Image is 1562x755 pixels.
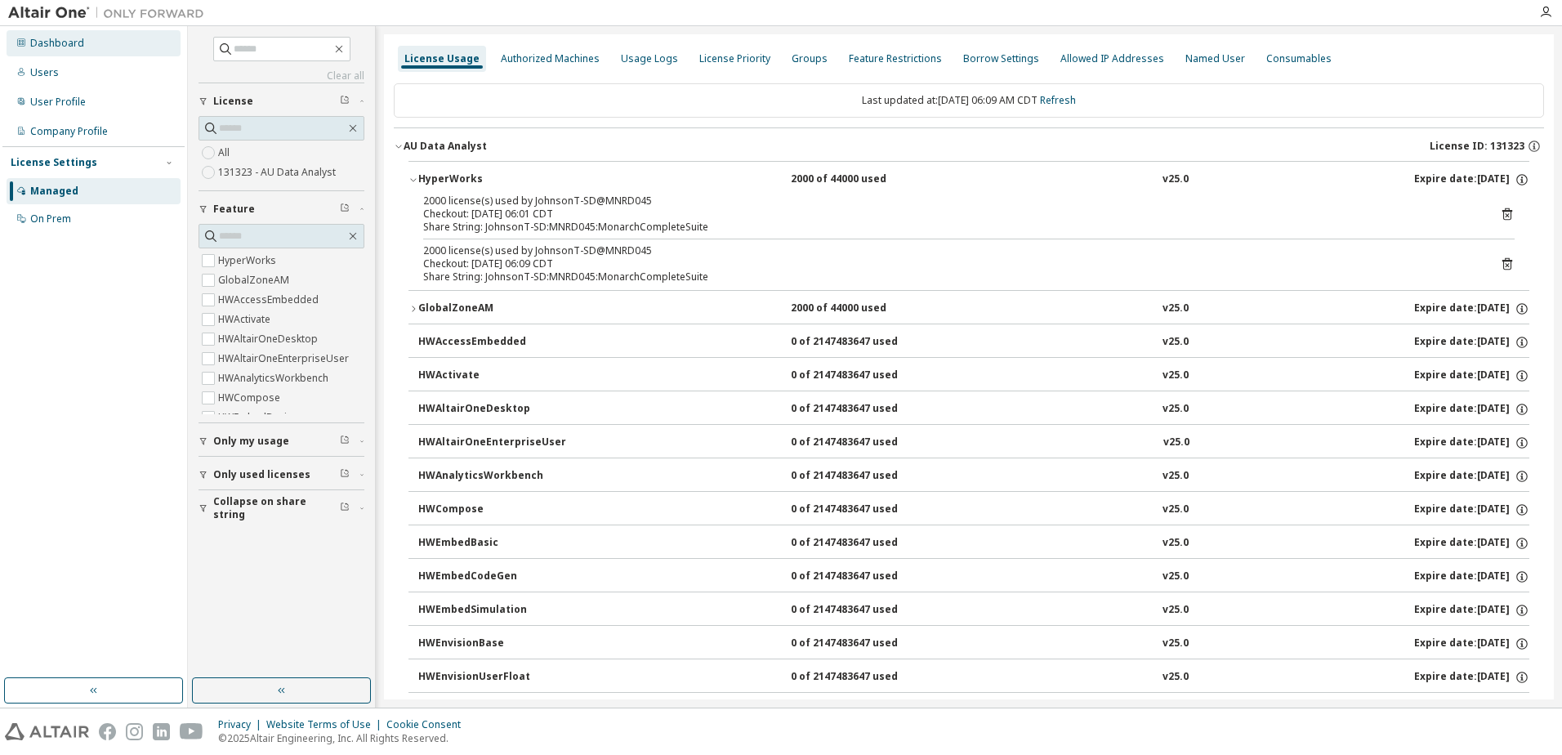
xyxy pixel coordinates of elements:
div: HWAltairOneEnterpriseUser [418,436,566,450]
div: License Usage [404,52,480,65]
div: HWAnalyticsWorkbench [418,469,565,484]
div: HWCompose [418,503,565,517]
div: Expire date: [DATE] [1414,369,1529,383]
p: © 2025 Altair Engineering, Inc. All Rights Reserved. [218,731,471,745]
div: HWEmbedSimulation [418,603,565,618]
div: Expire date: [DATE] [1414,302,1529,316]
div: 0 of 2147483647 used [791,369,938,383]
div: Last updated at: [DATE] 06:09 AM CDT [394,83,1544,118]
div: 2000 of 44000 used [791,302,938,316]
div: v25.0 [1163,436,1189,450]
div: Expire date: [DATE] [1414,570,1529,584]
img: altair_logo.svg [5,723,89,740]
label: HWEmbedBasic [218,408,295,427]
span: Feature [213,203,255,216]
div: Company Profile [30,125,108,138]
button: HWCompose0 of 2147483647 usedv25.0Expire date:[DATE] [418,492,1529,528]
button: AU Data AnalystLicense ID: 131323 [394,128,1544,164]
div: Expire date: [DATE] [1414,402,1529,417]
div: License Settings [11,156,97,169]
div: Website Terms of Use [266,718,386,731]
div: v25.0 [1163,335,1189,350]
span: Only my usage [213,435,289,448]
button: GlobalZoneAM2000 of 44000 usedv25.0Expire date:[DATE] [408,291,1529,327]
label: All [218,143,233,163]
button: HWAltairOneEnterpriseUser0 of 2147483647 usedv25.0Expire date:[DATE] [418,425,1529,461]
div: Authorized Machines [501,52,600,65]
button: HWEmbedCodeGen0 of 2147483647 usedv25.0Expire date:[DATE] [418,559,1529,595]
button: Only my usage [199,423,364,459]
div: 0 of 2147483647 used [791,436,938,450]
span: Clear filter [340,95,350,108]
div: 0 of 2147483647 used [791,603,938,618]
label: HWAltairOneEnterpriseUser [218,349,352,369]
div: HWAccessEmbedded [418,335,565,350]
div: v25.0 [1163,469,1189,484]
img: youtube.svg [180,723,203,740]
div: Expire date: [DATE] [1414,436,1529,450]
span: Clear filter [340,435,350,448]
button: HWAltairOneDesktop0 of 2147483647 usedv25.0Expire date:[DATE] [418,391,1529,427]
div: Expire date: [DATE] [1414,536,1529,551]
div: Expire date: [DATE] [1414,172,1529,187]
img: facebook.svg [99,723,116,740]
div: Expire date: [DATE] [1414,603,1529,618]
div: Expire date: [DATE] [1414,670,1529,685]
label: HWAltairOneDesktop [218,329,321,349]
div: 0 of 2147483647 used [791,503,938,517]
button: HWEnvisionUserFloat0 of 2147483647 usedv25.0Expire date:[DATE] [418,659,1529,695]
div: Usage Logs [621,52,678,65]
label: HWActivate [218,310,274,329]
div: 0 of 2147483647 used [791,570,938,584]
div: User Profile [30,96,86,109]
div: Users [30,66,59,79]
div: Dashboard [30,37,84,50]
div: Allowed IP Addresses [1060,52,1164,65]
div: On Prem [30,212,71,226]
a: Refresh [1040,93,1076,107]
div: v25.0 [1163,570,1189,584]
div: Cookie Consent [386,718,471,731]
div: Share String: JohnsonT-SD:MNRD045:MonarchCompleteSuite [423,270,1475,284]
button: License [199,83,364,119]
div: v25.0 [1163,172,1189,187]
button: HyperWorks2000 of 44000 usedv25.0Expire date:[DATE] [408,162,1529,198]
img: Altair One [8,5,212,21]
button: HWAnalyticsWorkbench0 of 2147483647 usedv25.0Expire date:[DATE] [418,458,1529,494]
div: Groups [792,52,828,65]
div: Borrow Settings [963,52,1039,65]
span: License [213,95,253,108]
div: v25.0 [1163,402,1189,417]
div: Managed [30,185,78,198]
div: Checkout: [DATE] 06:09 CDT [423,257,1475,270]
div: 2000 of 44000 used [791,172,938,187]
div: v25.0 [1163,302,1189,316]
button: HWEnvisionBase0 of 2147483647 usedv25.0Expire date:[DATE] [418,626,1529,662]
div: Privacy [218,718,266,731]
img: instagram.svg [126,723,143,740]
span: Collapse on share string [213,495,340,521]
button: HWEmbedBasic0 of 2147483647 usedv25.0Expire date:[DATE] [418,525,1529,561]
img: linkedin.svg [153,723,170,740]
div: 0 of 2147483647 used [791,536,938,551]
button: HWAccessEmbedded0 of 2147483647 usedv25.0Expire date:[DATE] [418,324,1529,360]
div: HWEmbedCodeGen [418,570,565,584]
div: License Priority [699,52,770,65]
div: Expire date: [DATE] [1414,469,1529,484]
div: HWEmbedBasic [418,536,565,551]
div: v25.0 [1163,637,1189,651]
div: 2000 license(s) used by JohnsonT-SD@MNRD045 [423,244,1475,257]
label: GlobalZoneAM [218,270,292,290]
button: Only used licenses [199,457,364,493]
div: Expire date: [DATE] [1414,637,1529,651]
div: Share String: JohnsonT-SD:MNRD045:MonarchCompleteSuite [423,221,1475,234]
span: Clear filter [340,468,350,481]
div: Feature Restrictions [849,52,942,65]
button: Collapse on share string [199,490,364,526]
div: 0 of 2147483647 used [791,335,938,350]
div: HWEnvisionBase [418,637,565,651]
div: HWActivate [418,369,565,383]
span: Clear filter [340,502,350,515]
div: HWEnvisionUserFloat [418,670,565,685]
div: v25.0 [1163,603,1189,618]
